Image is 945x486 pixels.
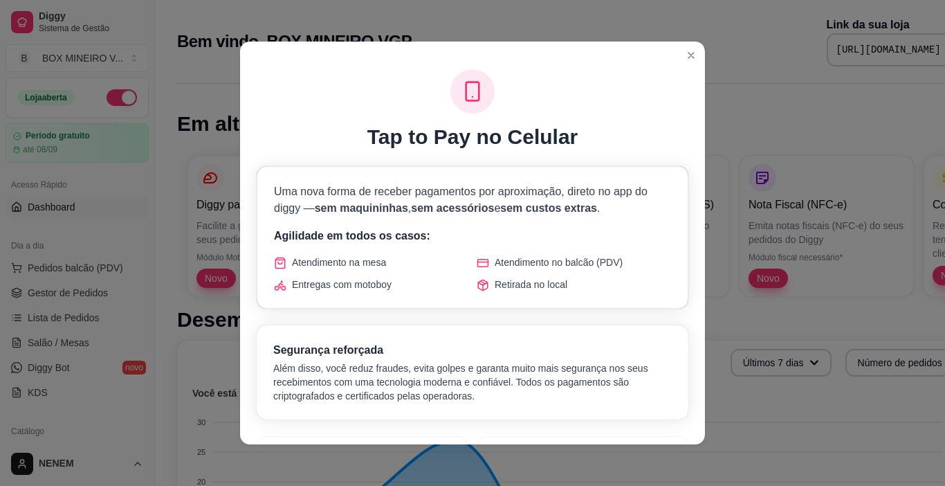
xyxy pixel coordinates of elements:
[292,255,386,269] span: Atendimento na mesa
[495,255,623,269] span: Atendimento no balcão (PDV)
[495,278,567,291] span: Retirada no local
[274,183,671,217] p: Uma nova forma de receber pagamentos por aproximação, direto no app do diggy — , e .
[292,278,392,291] span: Entregas com motoboy
[273,361,672,403] p: Além disso, você reduz fraudes, evita golpes e garanta muito mais segurança nos seus recebimentos...
[367,125,578,150] h1: Tap to Pay no Celular
[315,202,408,214] span: sem maquininhas
[274,228,671,244] p: Agilidade em todos os casos:
[273,342,672,359] h3: Segurança reforçada
[680,44,702,66] button: Close
[500,202,597,214] span: sem custos extras
[411,202,494,214] span: sem acessórios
